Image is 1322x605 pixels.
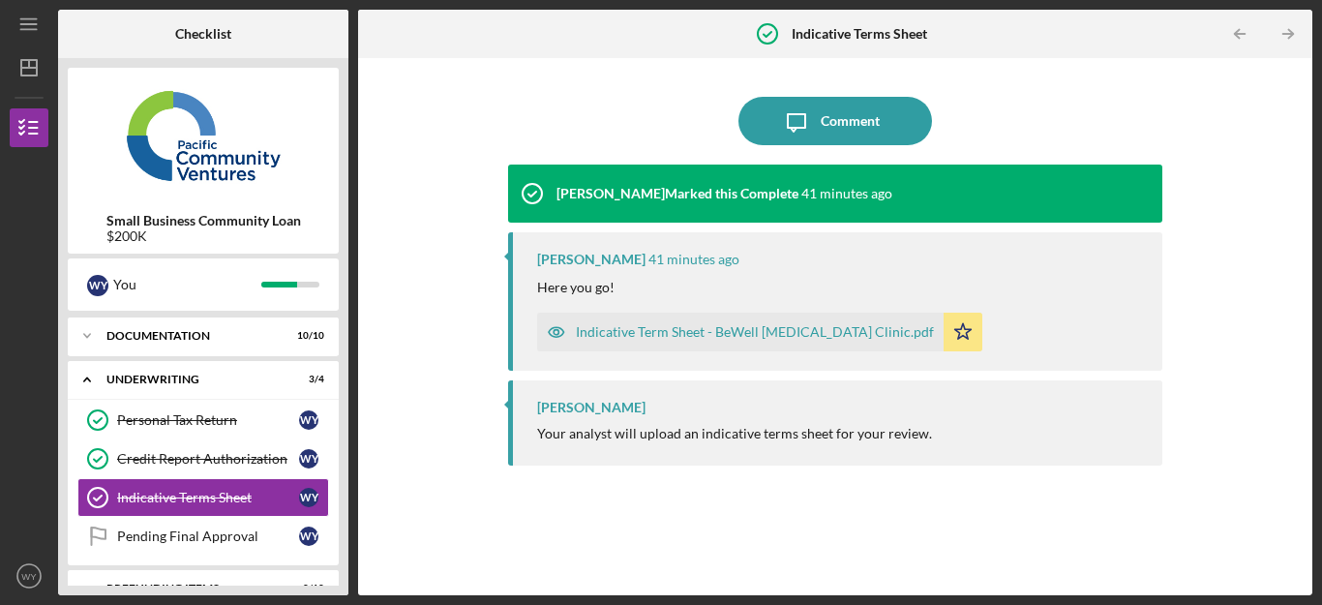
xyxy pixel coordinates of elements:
[117,490,299,505] div: Indicative Terms Sheet
[77,401,329,439] a: Personal Tax ReturnWY
[299,488,318,507] div: W Y
[576,324,934,340] div: Indicative Term Sheet - BeWell [MEDICAL_DATA] Clinic.pdf
[117,451,299,467] div: Credit Report Authorization
[299,410,318,430] div: W Y
[738,97,932,145] button: Comment
[106,374,276,385] div: Underwriting
[106,213,301,228] b: Small Business Community Loan
[537,400,646,415] div: [PERSON_NAME]
[113,268,261,301] div: You
[537,313,982,351] button: Indicative Term Sheet - BeWell [MEDICAL_DATA] Clinic.pdf
[106,228,301,244] div: $200K
[106,330,276,342] div: Documentation
[537,252,646,267] div: [PERSON_NAME]
[299,527,318,546] div: W Y
[10,557,48,595] button: WY
[117,412,299,428] div: Personal Tax Return
[175,26,231,42] b: Checklist
[21,571,37,582] text: WY
[106,583,276,594] div: Prefunding Items
[792,26,927,42] b: Indicative Terms Sheet
[77,517,329,556] a: Pending Final ApprovalWY
[821,97,880,145] div: Comment
[77,478,329,517] a: Indicative Terms SheetWY
[299,449,318,469] div: W Y
[537,277,615,298] p: Here you go!
[77,439,329,478] a: Credit Report AuthorizationWY
[289,330,324,342] div: 10 / 10
[117,529,299,544] div: Pending Final Approval
[68,77,339,194] img: Product logo
[87,275,108,296] div: W Y
[537,426,932,441] div: Your analyst will upload an indicative terms sheet for your review.
[289,374,324,385] div: 3 / 4
[289,583,324,594] div: 0 / 10
[648,252,739,267] time: 2025-08-18 22:30
[556,186,798,201] div: [PERSON_NAME] Marked this Complete
[801,186,892,201] time: 2025-08-18 22:30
